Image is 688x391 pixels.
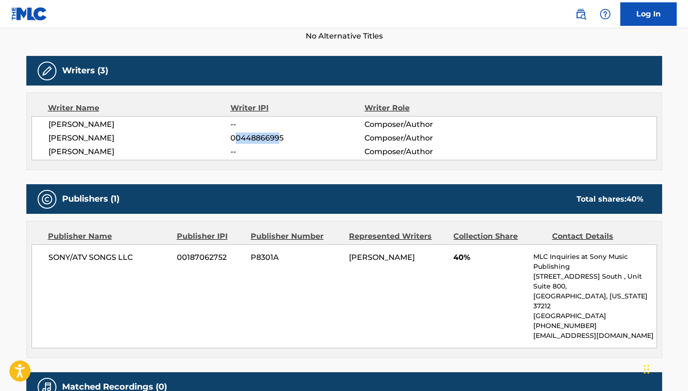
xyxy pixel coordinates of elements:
img: MLC Logo [11,7,47,21]
span: Composer/Author [364,133,486,144]
img: Publishers [41,194,53,205]
p: [GEOGRAPHIC_DATA] [533,311,656,321]
div: Drag [644,355,649,383]
a: Public Search [571,5,590,23]
img: search [575,8,586,20]
span: [PERSON_NAME] [48,133,231,144]
div: Writer Role [364,102,486,114]
div: Writer Name [48,102,231,114]
span: 00448866995 [230,133,364,144]
div: Total shares: [577,194,643,205]
div: Writer IPI [230,102,364,114]
span: 40 % [626,195,643,203]
span: Composer/Author [364,119,486,130]
span: Composer/Author [364,146,486,157]
div: Help [596,5,615,23]
div: Collection Share [453,231,545,242]
span: [PERSON_NAME] [48,146,231,157]
span: No Alternative Titles [26,31,662,42]
span: [PERSON_NAME] [349,253,415,262]
span: [PERSON_NAME] [48,119,231,130]
div: Represented Writers [349,231,446,242]
h5: Publishers (1) [62,194,119,204]
p: MLC Inquiries at Sony Music Publishing [533,252,656,272]
p: [PHONE_NUMBER] [533,321,656,331]
span: P8301A [251,252,342,263]
span: 00187062752 [177,252,244,263]
span: -- [230,146,364,157]
iframe: Chat Widget [641,346,688,391]
img: help [600,8,611,20]
p: [GEOGRAPHIC_DATA], [US_STATE] 37212 [533,291,656,311]
div: Contact Details [552,231,643,242]
div: Publisher Name [48,231,170,242]
div: Publisher IPI [177,231,244,242]
span: SONY/ATV SONGS LLC [48,252,170,263]
img: Writers [41,65,53,77]
p: [STREET_ADDRESS] South , Unit Suite 800, [533,272,656,291]
span: -- [230,119,364,130]
a: Log In [620,2,677,26]
div: Publisher Number [251,231,342,242]
p: [EMAIL_ADDRESS][DOMAIN_NAME] [533,331,656,341]
h5: Writers (3) [62,65,108,76]
span: 40% [453,252,526,263]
